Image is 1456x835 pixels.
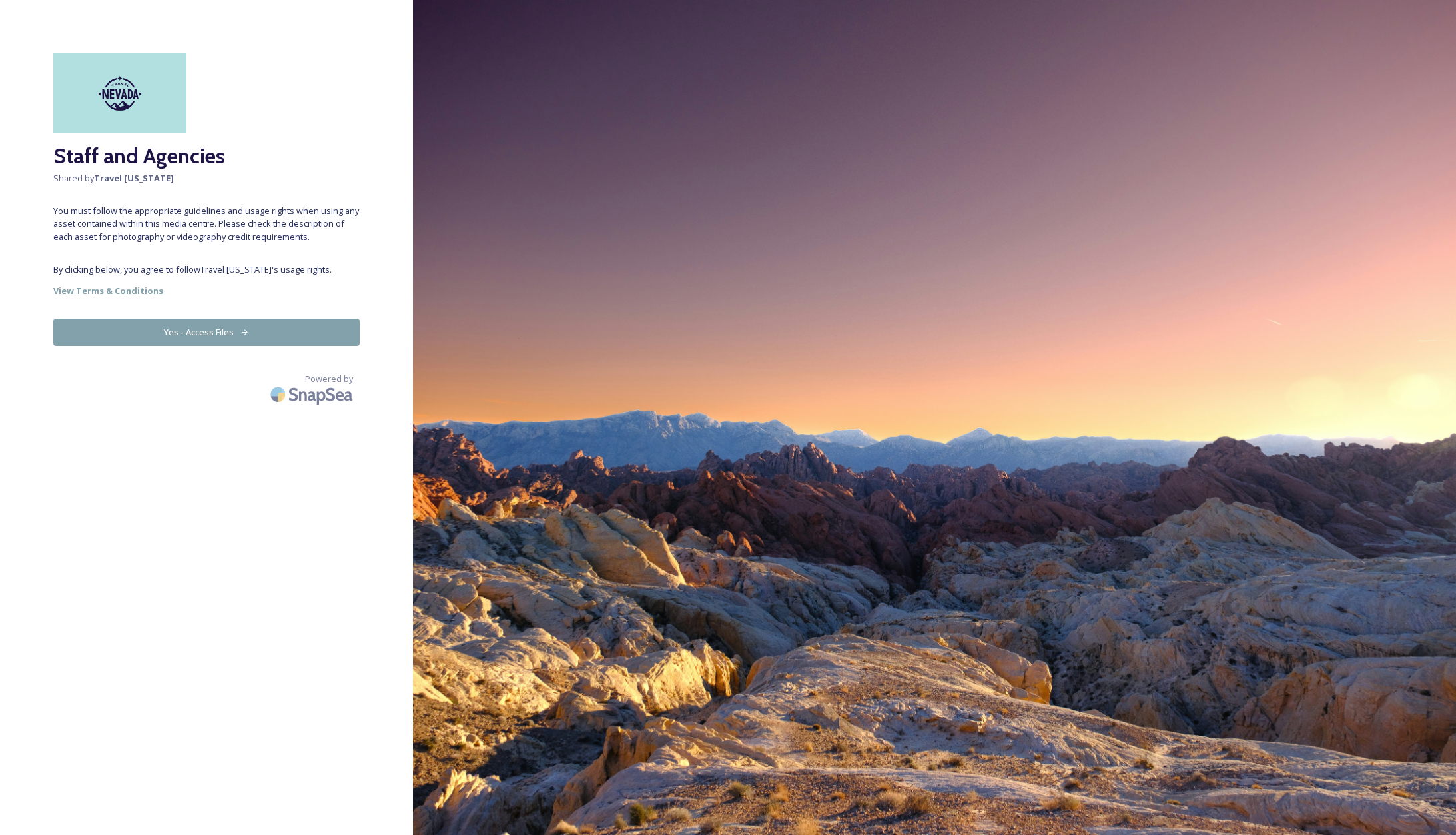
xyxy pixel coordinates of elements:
span: Shared by [53,172,360,185]
img: SnapSea Logo [266,379,360,410]
h2: Staff and Agencies [53,140,360,172]
span: You must follow the appropriate guidelines and usage rights when using any asset contained within... [53,205,360,243]
span: By clicking below, you agree to follow Travel [US_STATE] 's usage rights. [53,263,360,276]
strong: Travel [US_STATE] [94,172,174,184]
button: Yes - Access Files [53,319,360,346]
strong: View Terms & Conditions [53,285,163,297]
img: download.png [53,53,186,133]
a: View Terms & Conditions [53,283,360,299]
span: Powered by [305,373,353,385]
